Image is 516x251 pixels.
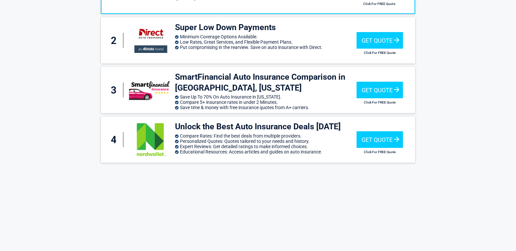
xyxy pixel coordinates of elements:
h3: Super Low Down Payments [175,22,356,33]
li: Put compromising in the rearview. Save on auto insurance with Direct. [175,45,356,50]
h2: Click For FREE Quote [357,150,403,154]
div: 2 [107,33,123,48]
h3: SmartFinancial Auto Insurance Comparison in [GEOGRAPHIC_DATA], [US_STATE] [175,72,356,93]
h2: Click For FREE Quote [357,51,403,55]
h2: Click For FREE Quote [356,2,402,6]
img: smartfinancial's logo [129,80,172,100]
img: nerdwallet's logo [129,122,172,156]
div: 4 [107,132,123,147]
li: Minimum Coverage Options Available. [175,34,356,39]
li: Expert Reviews: Get detailed ratings to make informed choices. [175,144,356,149]
h2: Click For FREE Quote [357,101,403,104]
li: Low Rates, Great Services, and Flexible Payment Plans. [175,39,356,45]
h3: Unlock the Best Auto Insurance Deals [DATE] [175,121,356,132]
li: Compare Rates: Find the best deals from multiple providers. [175,133,356,139]
li: Compare 5+ insurance rates in under 2 Minutes. [175,100,356,105]
div: Get Quote [357,32,403,49]
li: Personalized Quotes: Quotes tailored to your needs and history. [175,139,356,144]
div: Get Quote [357,131,403,148]
div: 3 [107,83,123,98]
img: directauto's logo [129,24,172,57]
li: Save Up To 70% On Auto Insurance in [US_STATE]. [175,94,356,100]
li: Educational Resources: Access articles and guides on auto insurance. [175,149,356,154]
li: Save time & money with free insurance quotes from A+ carriers. [175,105,356,110]
div: Get Quote [357,82,403,98]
